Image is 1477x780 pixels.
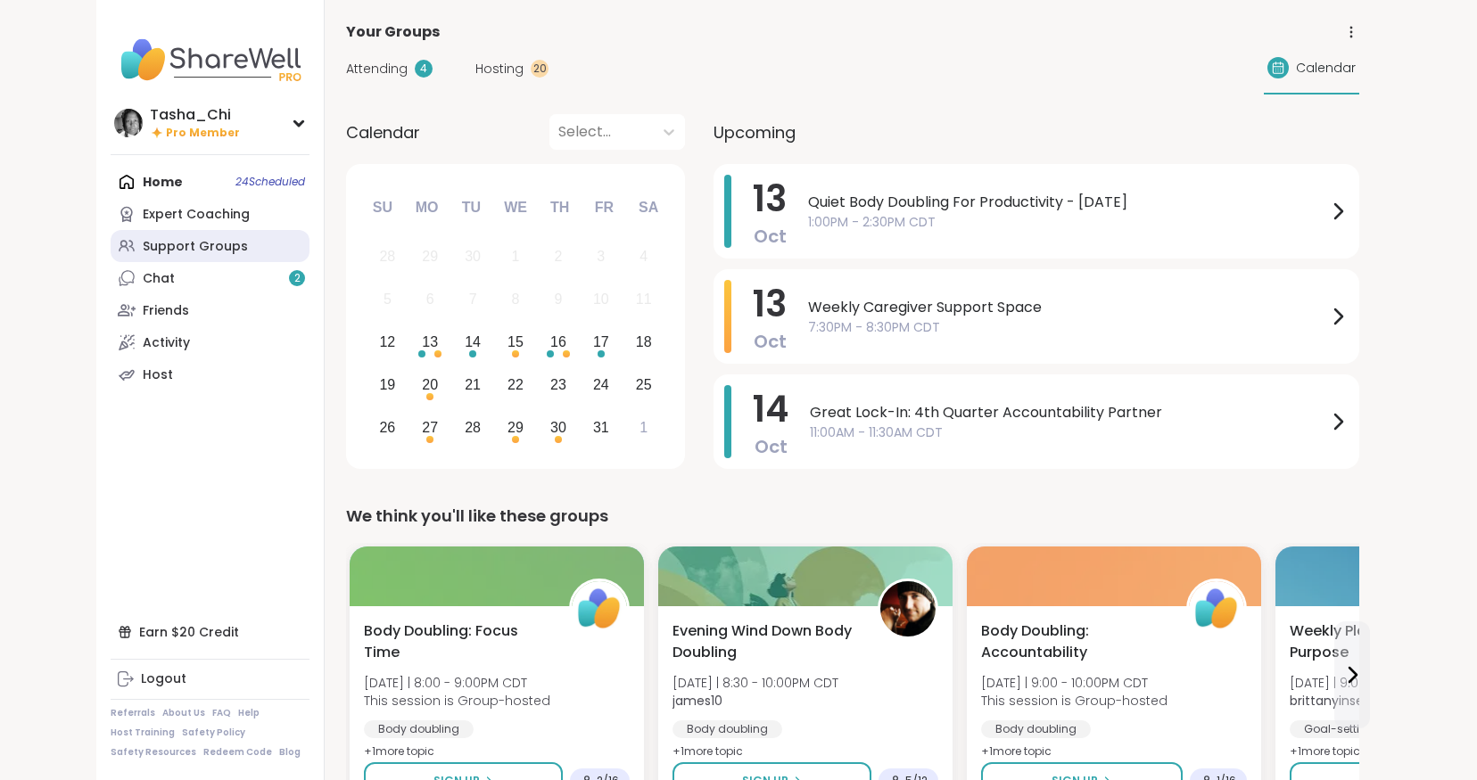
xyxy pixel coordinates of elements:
div: Choose Wednesday, October 29th, 2025 [497,408,535,447]
div: Th [540,188,580,227]
div: 3 [597,244,605,268]
span: [DATE] | 8:30 - 10:00PM CDT [672,674,838,692]
img: ShareWell [572,581,627,636]
div: Not available Monday, October 6th, 2025 [411,281,450,319]
div: 14 [465,330,481,354]
span: This session is Group-hosted [981,692,1168,710]
div: Support Groups [143,238,248,256]
div: 19 [379,373,395,397]
div: Tasha_Chi [150,105,240,125]
span: 7:30PM - 8:30PM CDT [808,318,1327,337]
div: 21 [465,373,481,397]
a: Blog [279,746,301,759]
div: 7 [469,287,477,311]
span: Great Lock-In: 4th Quarter Accountability Partner [810,402,1327,423]
div: Activity [143,334,190,352]
div: Earn $20 Credit [111,616,309,648]
a: Activity [111,326,309,358]
div: 25 [636,373,652,397]
div: Host [143,366,173,384]
img: ShareWell [1189,581,1244,636]
div: 28 [465,415,481,439]
div: Choose Saturday, October 25th, 2025 [624,365,663,404]
div: Choose Sunday, October 26th, 2025 [368,408,407,447]
div: 18 [636,330,652,354]
div: 30 [550,415,566,439]
a: About Us [162,707,205,719]
div: Choose Monday, October 20th, 2025 [411,365,450,404]
img: ShareWell Nav Logo [111,29,309,91]
span: [DATE] | 9:00 - 10:00PM CDT [981,674,1168,692]
span: Calendar [346,120,420,144]
div: Choose Tuesday, October 21st, 2025 [454,365,492,404]
span: Your Groups [346,21,440,43]
div: We [496,188,535,227]
a: Support Groups [111,230,309,262]
div: Choose Thursday, October 16th, 2025 [540,324,578,362]
div: Not available Friday, October 3rd, 2025 [582,238,620,276]
div: 9 [554,287,562,311]
span: Body Doubling: Accountability [981,620,1167,663]
div: 17 [593,330,609,354]
div: 29 [507,415,524,439]
a: Friends [111,294,309,326]
div: Not available Thursday, October 9th, 2025 [540,281,578,319]
span: Hosting [475,60,524,78]
div: Choose Friday, October 24th, 2025 [582,365,620,404]
span: Oct [754,329,787,354]
div: Friends [143,302,189,320]
img: Tasha_Chi [114,109,143,137]
div: Not available Sunday, September 28th, 2025 [368,238,407,276]
div: Expert Coaching [143,206,250,224]
b: brittanyinseattle [1290,692,1393,710]
div: 1 [512,244,520,268]
div: 31 [593,415,609,439]
div: 4 [415,60,433,78]
span: 2 [294,271,301,286]
div: 30 [465,244,481,268]
b: james10 [672,692,722,710]
div: 23 [550,373,566,397]
span: 1:00PM - 2:30PM CDT [808,213,1327,232]
div: Choose Friday, October 17th, 2025 [582,324,620,362]
a: Help [238,707,260,719]
div: Choose Wednesday, October 22nd, 2025 [497,365,535,404]
span: Calendar [1296,59,1356,78]
div: Not available Saturday, October 11th, 2025 [624,281,663,319]
span: 14 [753,384,788,434]
div: 24 [593,373,609,397]
div: 20 [531,60,549,78]
div: Choose Saturday, October 18th, 2025 [624,324,663,362]
div: Choose Wednesday, October 15th, 2025 [497,324,535,362]
div: 20 [422,373,438,397]
div: Choose Sunday, October 12th, 2025 [368,324,407,362]
span: Pro Member [166,126,240,141]
span: Weekly Planning with Purpose [1290,620,1475,663]
div: Choose Thursday, October 23rd, 2025 [540,365,578,404]
div: Not available Wednesday, October 8th, 2025 [497,281,535,319]
span: Oct [754,224,787,249]
span: Oct [755,434,788,459]
div: Goal-setting [1290,720,1389,738]
div: Not available Tuesday, September 30th, 2025 [454,238,492,276]
img: james10 [880,581,936,636]
span: This session is Group-hosted [364,692,550,710]
div: 13 [422,330,438,354]
span: Upcoming [714,120,796,144]
div: Mo [407,188,446,227]
div: Choose Monday, October 13th, 2025 [411,324,450,362]
div: Not available Wednesday, October 1st, 2025 [497,238,535,276]
div: We think you'll like these groups [346,504,1359,529]
div: 26 [379,415,395,439]
div: 5 [384,287,392,311]
span: [DATE] | 8:00 - 9:00PM CDT [364,674,550,692]
span: [DATE] | 9:00 - 10:00PM CDT [1290,674,1456,692]
div: Choose Sunday, October 19th, 2025 [368,365,407,404]
a: Host [111,358,309,390]
div: Tu [451,188,491,227]
div: 22 [507,373,524,397]
div: 4 [639,244,648,268]
div: Choose Friday, October 31st, 2025 [582,408,620,447]
div: 12 [379,330,395,354]
div: 28 [379,244,395,268]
